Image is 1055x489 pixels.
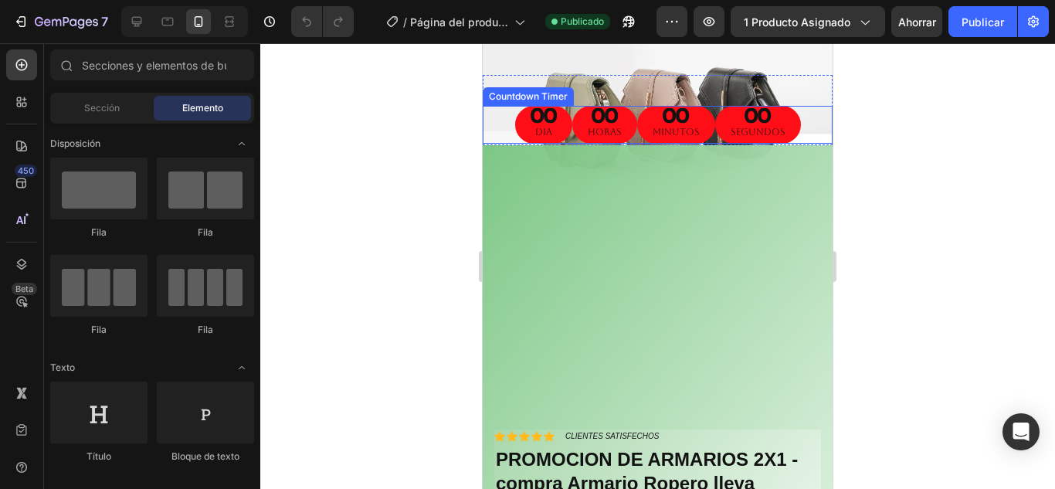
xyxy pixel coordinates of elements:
[198,226,213,238] font: Fila
[87,450,111,462] font: Título
[198,324,213,335] font: Fila
[171,450,239,462] font: Bloque de texto
[731,6,885,37] button: 1 producto asignado
[182,102,223,114] font: Elemento
[18,165,34,176] font: 450
[91,226,107,238] font: Fila
[229,355,254,380] span: Abrir con palanca
[15,284,33,294] font: Beta
[84,102,120,114] font: Sección
[1002,413,1040,450] div: Abrir Intercom Messenger
[50,49,254,80] input: Secciones y elementos de búsqueda
[229,131,254,156] span: Abrir con palanca
[948,6,1017,37] button: Publicar
[6,6,115,37] button: 7
[483,43,833,489] iframe: Área de diseño
[744,15,850,29] font: 1 producto asignado
[50,362,75,373] font: Texto
[50,138,100,149] font: Disposición
[101,14,108,29] font: 7
[962,15,1004,29] font: Publicar
[561,15,604,27] font: Publicado
[891,6,942,37] button: Ahorrar
[403,15,407,29] font: /
[91,324,107,335] font: Fila
[291,6,354,37] div: Deshacer/Rehacer
[410,15,508,77] font: Página del producto - [DATE][PERSON_NAME] 20:30:48
[898,15,936,29] font: Ahorrar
